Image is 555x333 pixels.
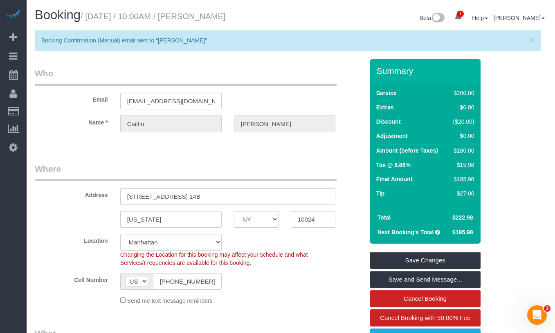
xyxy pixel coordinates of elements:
div: $180.00 [450,147,474,155]
a: Beta [420,15,445,21]
legend: Where [35,163,337,181]
a: Cancel Booking with 50.00% Fee [370,309,481,326]
span: 7 [457,11,464,17]
span: Booking [35,8,81,22]
label: Cell Number [29,273,114,284]
label: Discount [376,118,401,126]
label: Service [376,89,397,97]
label: Extras [376,103,394,111]
input: Email [120,93,222,109]
input: Cell Number [153,273,222,290]
strong: Total [377,214,391,221]
img: Automaid Logo [5,8,21,20]
label: Tip [376,189,385,198]
span: $195.98 [452,229,473,235]
a: [PERSON_NAME] [494,15,545,21]
a: Cancel Booking [370,290,481,307]
label: Amount (before Taxes) [376,147,438,155]
div: $27.00 [450,189,474,198]
span: Changing the Location for this booking may affect your schedule and what Services/Frequencies are... [120,251,308,266]
label: Adjustment [376,132,408,140]
iframe: Intercom live chat [527,305,547,325]
input: Last Name [234,115,335,132]
label: Email [29,93,114,104]
button: Close [530,36,535,44]
a: Save and Send Message... [370,271,481,288]
strong: Next Booking's Total [377,229,434,235]
a: 7 [450,8,466,26]
label: Tax @ 8.88% [376,161,411,169]
a: Save Changes [370,252,481,269]
input: Zip Code [291,211,335,228]
div: $0.00 [450,103,474,111]
span: Cancel Booking with 50.00% Fee [380,314,470,321]
span: Send me text message reminders [127,297,213,304]
span: × [530,35,535,44]
div: $200.00 [450,89,474,97]
p: Booking Confirmation (Manual) email sent to "[PERSON_NAME]" [41,36,526,44]
div: $15.98 [450,161,474,169]
input: First Name [120,115,222,132]
label: Address [29,188,114,199]
div: $195.98 [450,175,474,183]
label: Location [29,234,114,245]
div: $0.00 [450,132,474,140]
small: / [DATE] / 10:00AM / [PERSON_NAME] [81,12,225,21]
a: Help [472,15,488,21]
input: City [120,211,222,228]
h3: Summary [377,66,476,75]
div: ($20.00) [450,118,474,126]
label: Name * [29,115,114,127]
img: New interface [431,13,445,24]
label: Final Amount [376,175,413,183]
span: 3 [544,305,551,312]
legend: Who [35,67,337,86]
span: $222.98 [452,214,473,221]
